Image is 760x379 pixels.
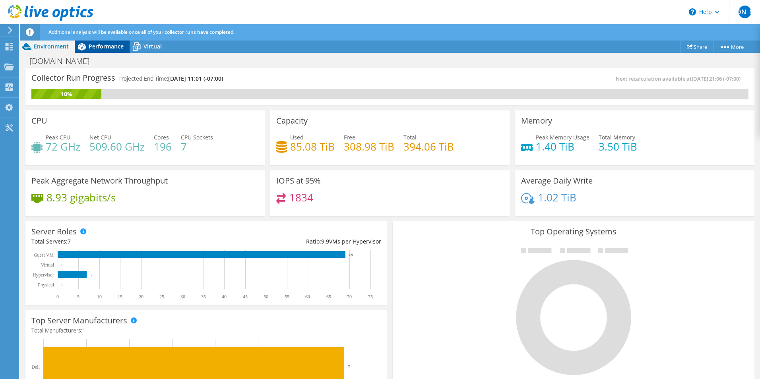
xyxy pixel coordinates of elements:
[201,294,206,300] text: 35
[403,142,454,151] h4: 394.06 TiB
[46,133,70,141] span: Peak CPU
[62,263,64,267] text: 0
[599,133,635,141] span: Total Memory
[222,294,227,300] text: 40
[91,273,93,277] text: 7
[616,75,744,82] span: Next recalculation available at
[538,193,576,202] h4: 1.02 TiB
[33,272,54,278] text: Hypervisor
[31,316,127,325] h3: Top Server Manufacturers
[82,327,85,334] span: 1
[47,193,116,202] h4: 8.93 gigabits/s
[521,116,552,125] h3: Memory
[321,238,329,245] span: 9.9
[118,294,122,300] text: 15
[46,142,80,151] h4: 72 GHz
[290,133,304,141] span: Used
[681,41,713,53] a: Share
[347,294,352,300] text: 70
[41,262,54,268] text: Virtual
[31,237,206,246] div: Total Servers:
[181,133,213,141] span: CPU Sockets
[68,238,71,245] span: 7
[326,294,331,300] text: 65
[344,142,394,151] h4: 308.98 TiB
[118,74,223,83] h4: Projected End Time:
[399,227,748,236] h3: Top Operating Systems
[168,75,223,82] span: [DATE] 11:01 (-07:00)
[139,294,143,300] text: 20
[26,57,102,66] h1: [DOMAIN_NAME]
[154,142,172,151] h4: 196
[276,116,308,125] h3: Capacity
[305,294,310,300] text: 60
[31,90,101,99] div: 10%
[344,133,355,141] span: Free
[31,176,168,185] h3: Peak Aggregate Network Throughput
[154,133,169,141] span: Cores
[689,8,696,15] svg: \n
[31,116,47,125] h3: CPU
[692,75,741,82] span: [DATE] 21:06 (-07:00)
[348,364,350,369] text: 7
[31,326,381,335] h4: Total Manufacturers:
[243,294,248,300] text: 45
[34,43,69,50] span: Environment
[56,294,59,300] text: 0
[536,133,589,141] span: Peak Memory Usage
[180,294,185,300] text: 30
[143,43,162,50] span: Virtual
[536,142,589,151] h4: 1.40 TiB
[89,43,124,50] span: Performance
[739,6,751,18] span: [PERSON_NAME]
[285,294,289,300] text: 55
[276,176,321,185] h3: IOPS at 95%
[89,133,111,141] span: Net CPU
[31,227,77,236] h3: Server Roles
[713,41,750,53] a: More
[349,253,353,257] text: 69
[290,142,335,151] h4: 85.08 TiB
[403,133,417,141] span: Total
[181,142,213,151] h4: 7
[521,176,593,185] h3: Average Daily Write
[62,283,64,287] text: 0
[599,142,637,151] h4: 3.50 TiB
[77,294,79,300] text: 5
[89,142,145,151] h4: 509.60 GHz
[289,193,313,202] h4: 1834
[206,237,381,246] div: Ratio: VMs per Hypervisor
[48,29,235,35] span: Additional analysis will be available once all of your collector runs have completed.
[264,294,268,300] text: 50
[31,364,40,370] text: Dell
[34,252,54,258] text: Guest VM
[368,294,373,300] text: 75
[97,294,102,300] text: 10
[38,282,54,288] text: Physical
[159,294,164,300] text: 25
